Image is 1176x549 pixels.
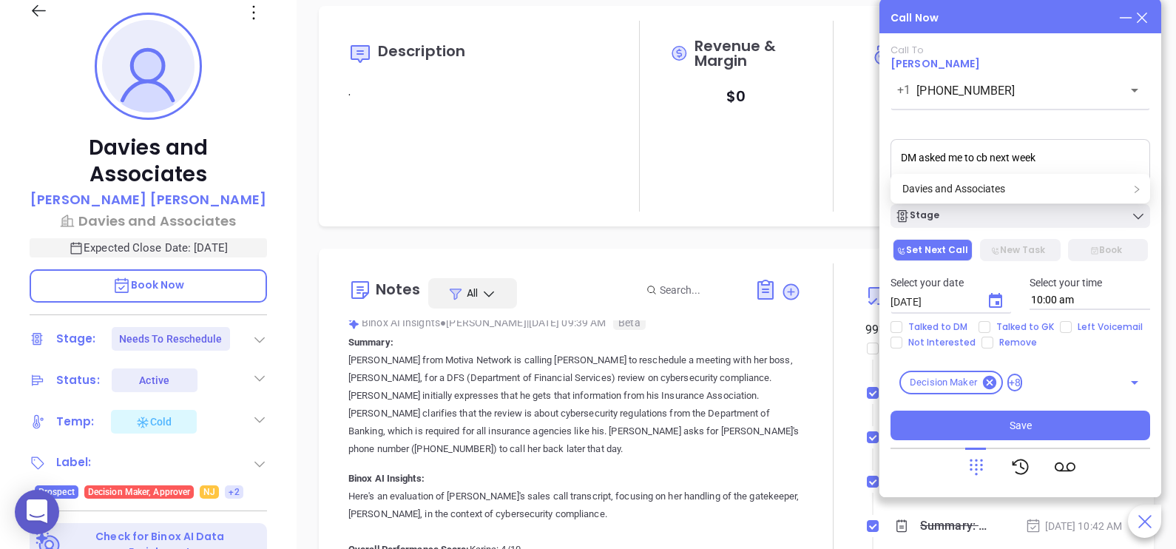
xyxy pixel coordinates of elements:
span: Revenue & Margin [695,38,801,68]
div: Active [139,368,169,392]
p: Select your time [1030,274,1151,291]
span: right [1132,185,1141,194]
div: Needs To Reschedule [119,327,223,351]
button: Set Next Call [893,239,973,261]
p: . [348,83,607,101]
div: Notes [376,282,421,297]
b: Binox AI Insights: [348,473,425,484]
img: Circle dollar [873,43,896,67]
input: Search... [660,282,738,298]
div: Temp: [56,411,95,433]
span: Decision Maker [901,375,986,390]
button: Save [891,411,1150,440]
p: Select your date [891,274,1012,291]
div: [DATE] 10:42 AM [1025,518,1123,534]
span: +2 [229,484,239,500]
div: Binox AI Insights [PERSON_NAME] | [DATE] 09:39 AM [348,311,801,334]
span: Prospect [38,484,75,500]
span: Description [378,41,465,61]
a: [PERSON_NAME] [PERSON_NAME] [30,189,266,211]
div: 99 % [865,321,893,339]
span: Save [1010,417,1032,434]
div: Decision Maker [899,371,1003,394]
div: Call Now [891,10,939,26]
span: Beta [613,315,645,330]
p: +1 [897,81,910,99]
button: Stage [891,204,1150,228]
input: Enter phone number or name [916,82,1102,99]
a: [PERSON_NAME] [891,56,980,71]
span: Book Now [112,277,185,292]
button: Choose date, selected date is Aug 29, 2025 [981,286,1010,316]
span: Talked to GK [990,321,1060,333]
span: Not Interested [902,337,981,348]
span: Left Voicemail [1072,321,1149,333]
button: Open [1124,80,1145,101]
span: Remove [993,337,1043,348]
span: Davies and Associates [902,183,1005,195]
span: +8 [1007,374,1022,391]
b: Summary: [348,337,393,348]
img: profile-user [102,20,195,112]
span: NJ [203,484,215,500]
input: MM/DD/YYYY [891,294,975,309]
span: All [467,286,478,300]
div: Stage [895,209,939,223]
img: svg%3e [348,318,359,329]
div: Label: [56,451,92,474]
div: Stage: [56,328,96,350]
button: Open [1124,372,1145,393]
div: Status: [56,369,100,391]
div: Cold [135,413,172,431]
span: Decision Maker, Approver [88,484,190,500]
span: ● [440,317,447,329]
p: Davies and Associates [30,135,267,188]
p: Expected Close Date: [DATE] [30,238,267,257]
div: Summary: This text is a standard voicemail greeting. It indicates the call was forwarded because ... [920,515,987,537]
p: [PERSON_NAME] [PERSON_NAME] [30,189,266,209]
span: Talked to DM [902,321,973,333]
a: Davies and Associates [30,211,267,231]
p: [PERSON_NAME] from Motiva Network is calling [PERSON_NAME] to reschedule a meeting with her boss,... [348,351,801,458]
button: New Task [980,239,1060,261]
button: Book [1068,239,1148,261]
span: Call To [891,43,924,57]
p: $ 0 [726,83,746,110]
